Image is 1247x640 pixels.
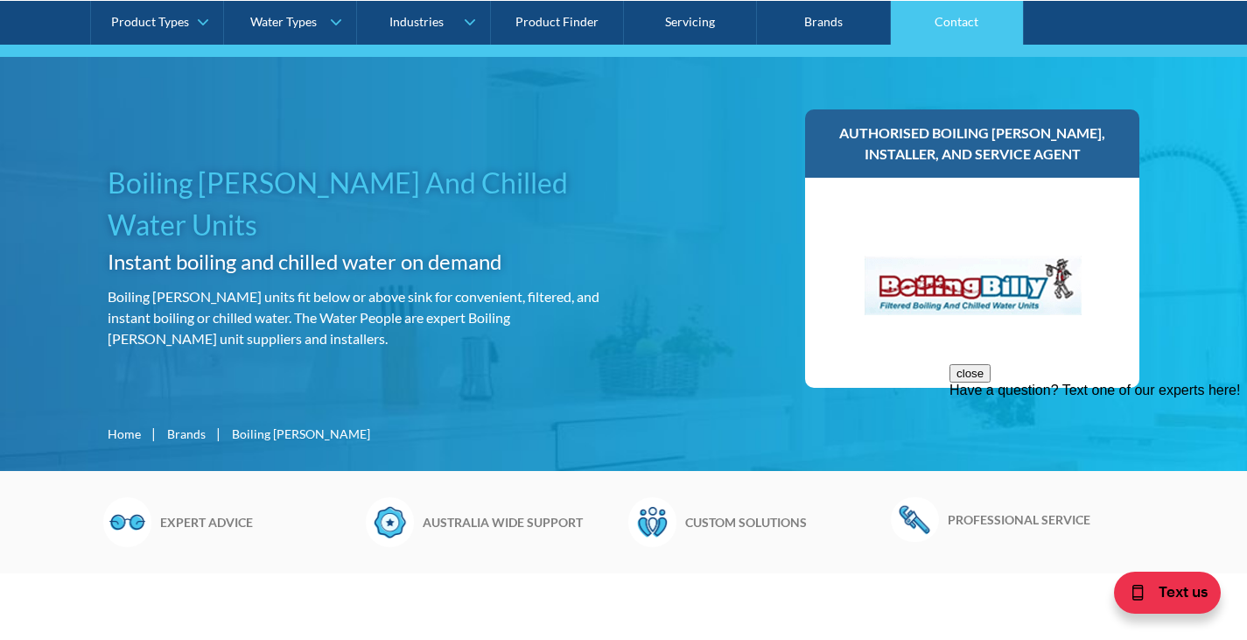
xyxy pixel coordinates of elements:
[111,14,189,29] div: Product Types
[150,423,158,444] div: |
[214,423,223,444] div: |
[891,497,939,541] img: Wrench
[108,162,617,246] h1: Boiling [PERSON_NAME] And Chilled Water Units
[232,425,370,443] div: Boiling [PERSON_NAME]
[108,286,617,349] p: Boiling [PERSON_NAME] units fit below or above sink for convenient, filtered, and instant boiling...
[948,510,1145,529] h6: Professional service
[167,425,206,443] a: Brands
[366,497,414,546] img: Badge
[160,513,357,531] h6: Expert advice
[1072,552,1247,640] iframe: podium webchat widget bubble
[108,246,617,278] h2: Instant boiling and chilled water on demand
[841,195,1103,370] img: Boiling billy
[108,425,141,443] a: Home
[823,123,1123,165] h3: Authorised Boiling [PERSON_NAME], installer, and service agent
[685,513,882,531] h6: Custom solutions
[103,497,151,546] img: Glasses
[423,513,620,531] h6: Australia wide support
[949,364,1247,574] iframe: podium webchat widget prompt
[628,497,676,546] img: Waterpeople Symbol
[250,14,317,29] div: Water Types
[389,14,444,29] div: Industries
